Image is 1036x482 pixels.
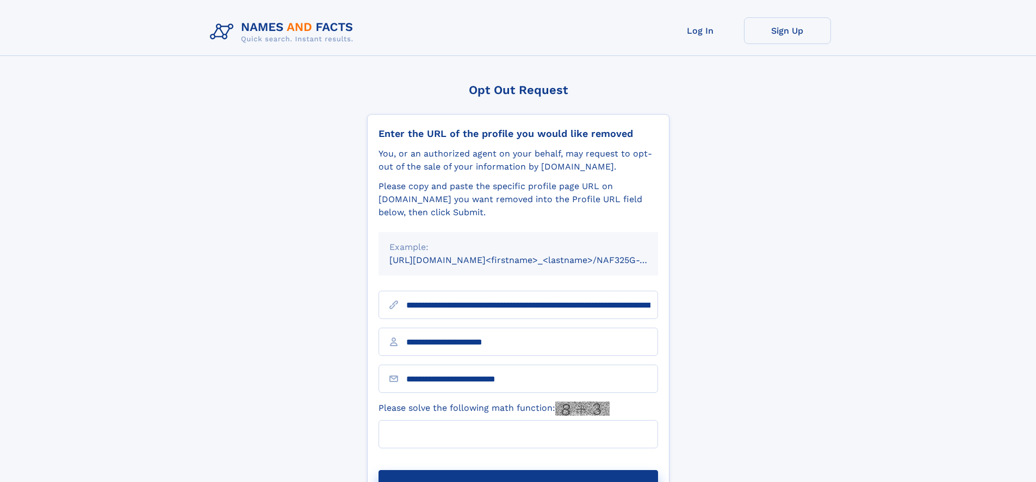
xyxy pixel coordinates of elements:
div: Example: [389,241,647,254]
div: Enter the URL of the profile you would like removed [379,128,658,140]
label: Please solve the following math function: [379,402,610,416]
img: Logo Names and Facts [206,17,362,47]
a: Log In [657,17,744,44]
div: Opt Out Request [367,83,669,97]
a: Sign Up [744,17,831,44]
div: You, or an authorized agent on your behalf, may request to opt-out of the sale of your informatio... [379,147,658,173]
small: [URL][DOMAIN_NAME]<firstname>_<lastname>/NAF325G-xxxxxxxx [389,255,679,265]
div: Please copy and paste the specific profile page URL on [DOMAIN_NAME] you want removed into the Pr... [379,180,658,219]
